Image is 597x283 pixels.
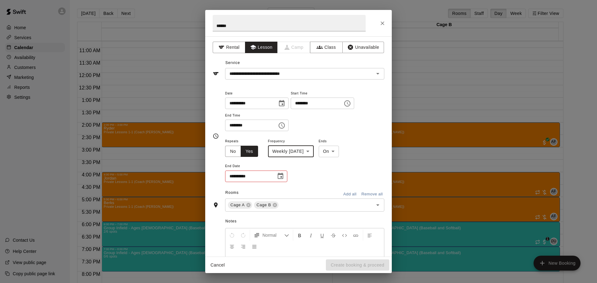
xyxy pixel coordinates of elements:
button: Class [310,42,343,53]
span: Ends [319,137,339,146]
button: Format Underline [317,230,327,241]
button: Yes [241,146,258,157]
span: Service [225,61,240,65]
button: Remove all [360,189,384,199]
span: Cage B [254,202,274,208]
button: Right Align [238,241,248,252]
button: Open [373,201,382,209]
button: Undo [227,230,237,241]
button: Close [377,18,388,29]
button: Unavailable [342,42,384,53]
button: Choose date, selected date is Oct 1, 2025 [275,97,288,110]
svg: Timing [213,133,219,139]
button: Insert Link [350,230,361,241]
button: Left Align [364,230,375,241]
button: Center Align [227,241,237,252]
span: End Time [225,112,289,120]
button: Cancel [208,259,228,271]
button: Choose time, selected time is 3:00 PM [341,97,354,110]
button: Format Strikethrough [328,230,339,241]
span: Start Time [291,89,354,98]
span: Notes [225,217,384,226]
svg: Service [213,71,219,77]
span: Frequency [268,137,314,146]
div: Weekly [DATE] [268,146,314,157]
button: Rental [213,42,245,53]
button: Format Italics [306,230,316,241]
button: Choose date [274,170,287,182]
span: Normal [262,232,284,238]
button: Redo [238,230,248,241]
span: Camps can only be created in the Services page [278,42,310,53]
button: Justify Align [249,241,260,252]
button: Insert Code [339,230,350,241]
button: Format Bold [294,230,305,241]
div: On [319,146,339,157]
button: Open [373,69,382,78]
div: outlined button group [225,146,258,157]
div: Cage B [254,201,279,209]
span: Date [225,89,289,98]
span: Cage A [228,202,247,208]
svg: Rooms [213,202,219,208]
button: Add all [340,189,360,199]
div: Cage A [228,201,252,209]
button: No [225,146,241,157]
span: Rooms [225,190,239,195]
span: End Date [225,162,287,171]
button: Choose time, selected time is 4:00 PM [275,119,288,132]
span: Repeats [225,137,263,146]
button: Formatting Options [251,230,292,241]
button: Lesson [245,42,278,53]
